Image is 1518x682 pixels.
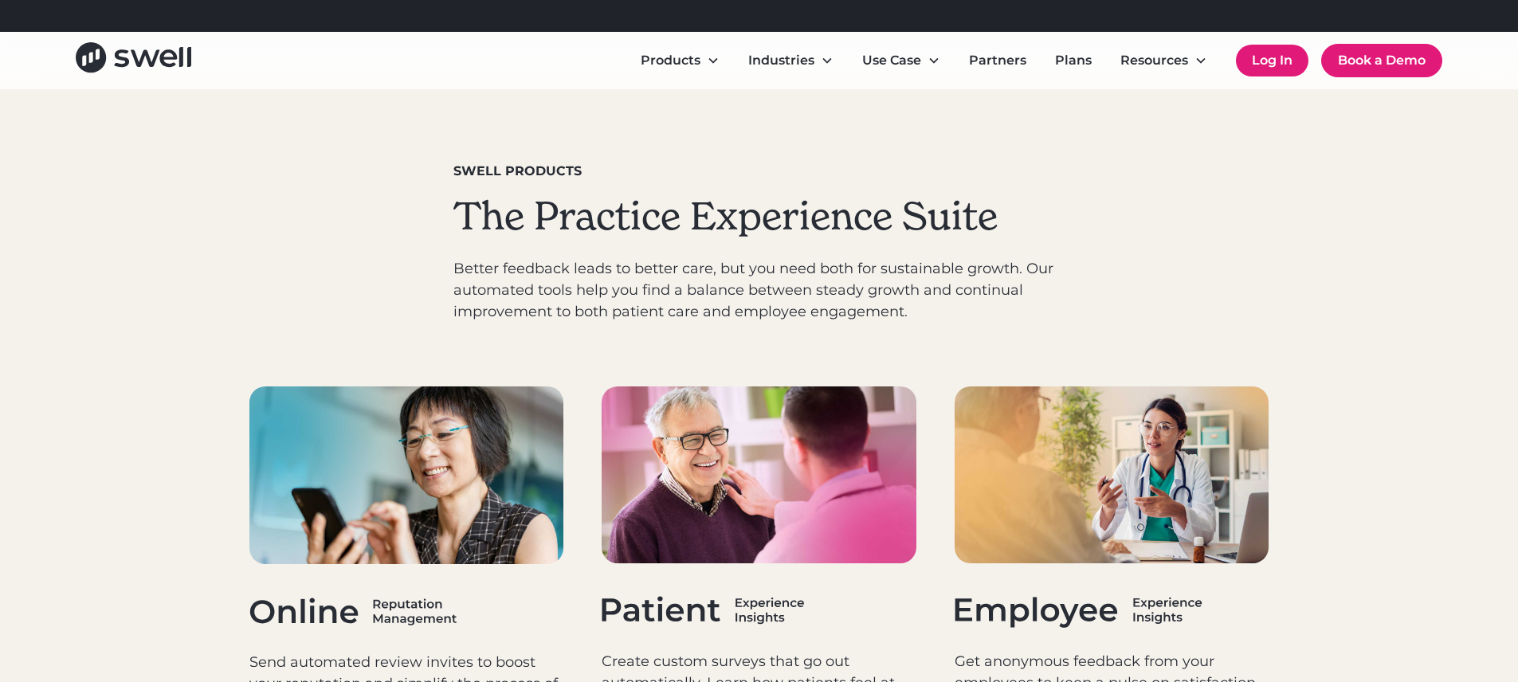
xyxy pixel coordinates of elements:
[956,45,1039,76] a: Partners
[1321,44,1442,77] a: Book a Demo
[628,45,732,76] div: Products
[1161,41,1518,682] div: Chat Widget
[1120,51,1188,70] div: Resources
[1236,45,1308,76] a: Log In
[453,162,1065,181] div: Swell Products
[1161,41,1518,682] iframe: To enrich screen reader interactions, please activate Accessibility in Grammarly extension settings
[862,51,921,70] div: Use Case
[453,194,1065,240] h2: The Practice Experience Suite
[641,51,700,70] div: Products
[453,258,1065,323] p: Better feedback leads to better care, but you need both for sustainable growth. Our automated too...
[748,51,814,70] div: Industries
[849,45,953,76] div: Use Case
[735,45,846,76] div: Industries
[1108,45,1220,76] div: Resources
[76,42,191,78] a: home
[1042,45,1104,76] a: Plans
